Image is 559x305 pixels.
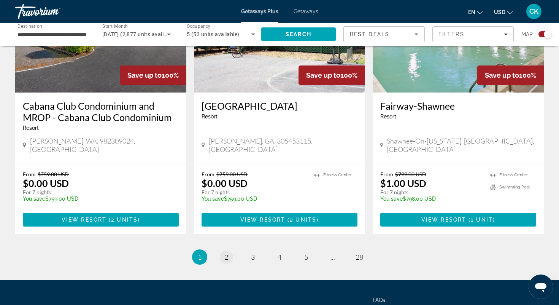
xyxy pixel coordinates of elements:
span: Resort [202,113,218,120]
span: Search [286,31,311,37]
p: $0.00 USD [23,177,69,189]
p: $0.00 USD [202,177,248,189]
span: Save up to [485,71,519,79]
button: Filters [432,26,514,42]
p: $759.00 USD [202,196,306,202]
a: Cabana Club Condominium and MROP - Cabana Club Condominium [23,100,179,123]
span: Map [521,29,533,40]
span: From [380,171,393,177]
span: 28 [356,253,363,261]
p: $759.00 USD [23,196,171,202]
a: [GEOGRAPHIC_DATA] [202,100,357,112]
span: ... [330,253,335,261]
span: Best Deals [350,31,389,37]
button: View Resort(1 unit) [380,213,536,227]
span: Destination [17,23,42,29]
span: Swimming Pool [499,185,530,190]
div: 100% [477,65,544,85]
span: 5 [304,253,308,261]
span: Fitness Center [499,172,528,177]
span: View Resort [421,217,466,223]
button: User Menu [524,3,544,19]
a: Travorium [15,2,91,21]
p: $798.00 USD [380,196,483,202]
span: en [468,9,475,15]
span: View Resort [240,217,285,223]
span: 2 [224,253,228,261]
mat-select: Sort by [350,30,418,39]
span: 2 units [111,217,138,223]
span: 1 [198,253,202,261]
span: 5 (53 units available) [187,31,240,37]
p: $1.00 USD [380,177,426,189]
span: [PERSON_NAME], GA, 305453115, [GEOGRAPHIC_DATA] [209,137,357,153]
div: 100% [120,65,186,85]
p: For 7 nights [380,189,483,196]
span: View Resort [62,217,106,223]
span: ( ) [106,217,140,223]
a: Fairway-Shawnee [380,100,536,112]
span: Resort [380,113,396,120]
button: Change language [468,6,483,18]
span: $759.00 USD [216,171,248,177]
input: Select destination [17,30,86,39]
span: 1 unit [471,217,493,223]
span: You save [202,196,224,202]
nav: Pagination [15,249,544,265]
span: You save [380,196,403,202]
button: View Resort(2 units) [23,213,179,227]
span: $799.00 USD [395,171,426,177]
span: ( ) [466,217,495,223]
a: Getaways Plus [241,8,278,14]
span: CK [529,8,538,15]
button: View Resort(2 units) [202,213,357,227]
span: Occupancy [187,24,211,29]
p: For 7 nights [202,189,306,196]
span: Fitness Center [323,172,352,177]
span: You save [23,196,45,202]
span: Start Month [102,24,128,29]
span: 3 [251,253,255,261]
span: [DATE] (2,877 units available) [102,31,176,37]
button: Search [261,27,336,41]
span: From [23,171,36,177]
a: FAQs [373,297,385,303]
span: 4 [278,253,281,261]
span: 2 units [290,217,316,223]
button: Change currency [494,6,513,18]
span: ( ) [285,217,319,223]
div: 100% [299,65,365,85]
span: Shawnee-On-[US_STATE], [GEOGRAPHIC_DATA], [GEOGRAPHIC_DATA] [387,137,536,153]
span: USD [494,9,505,15]
span: From [202,171,214,177]
p: For 7 nights [23,189,171,196]
a: Getaways [294,8,318,14]
span: Save up to [127,71,162,79]
iframe: Кнопка запуска окна обмена сообщениями [529,275,553,299]
span: $759.00 USD [38,171,69,177]
span: Resort [23,125,39,131]
span: [PERSON_NAME], WA, 982309024, [GEOGRAPHIC_DATA] [30,137,179,153]
span: Save up to [306,71,340,79]
span: Filters [438,31,464,37]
